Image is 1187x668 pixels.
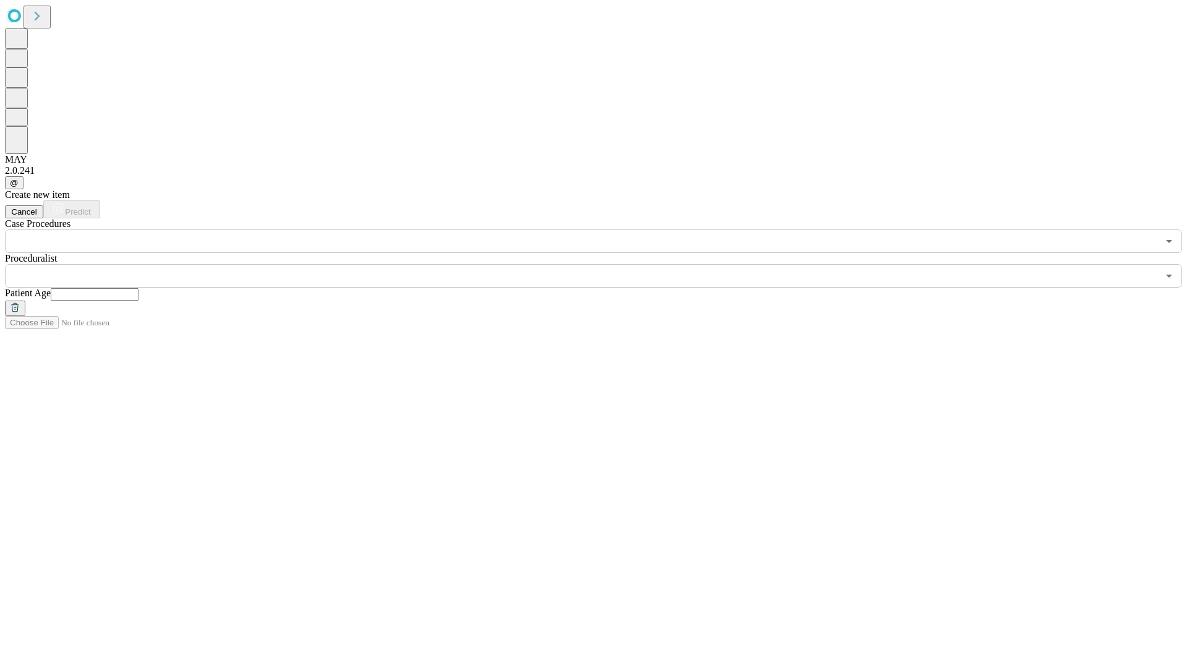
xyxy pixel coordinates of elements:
[11,207,37,216] span: Cancel
[5,253,57,263] span: Proceduralist
[5,154,1182,165] div: MAY
[1160,267,1178,285] button: Open
[5,165,1182,176] div: 2.0.241
[5,288,51,298] span: Patient Age
[65,207,90,216] span: Predict
[1160,233,1178,250] button: Open
[10,178,19,187] span: @
[5,205,43,218] button: Cancel
[5,189,70,200] span: Create new item
[43,200,100,218] button: Predict
[5,176,23,189] button: @
[5,218,70,229] span: Scheduled Procedure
